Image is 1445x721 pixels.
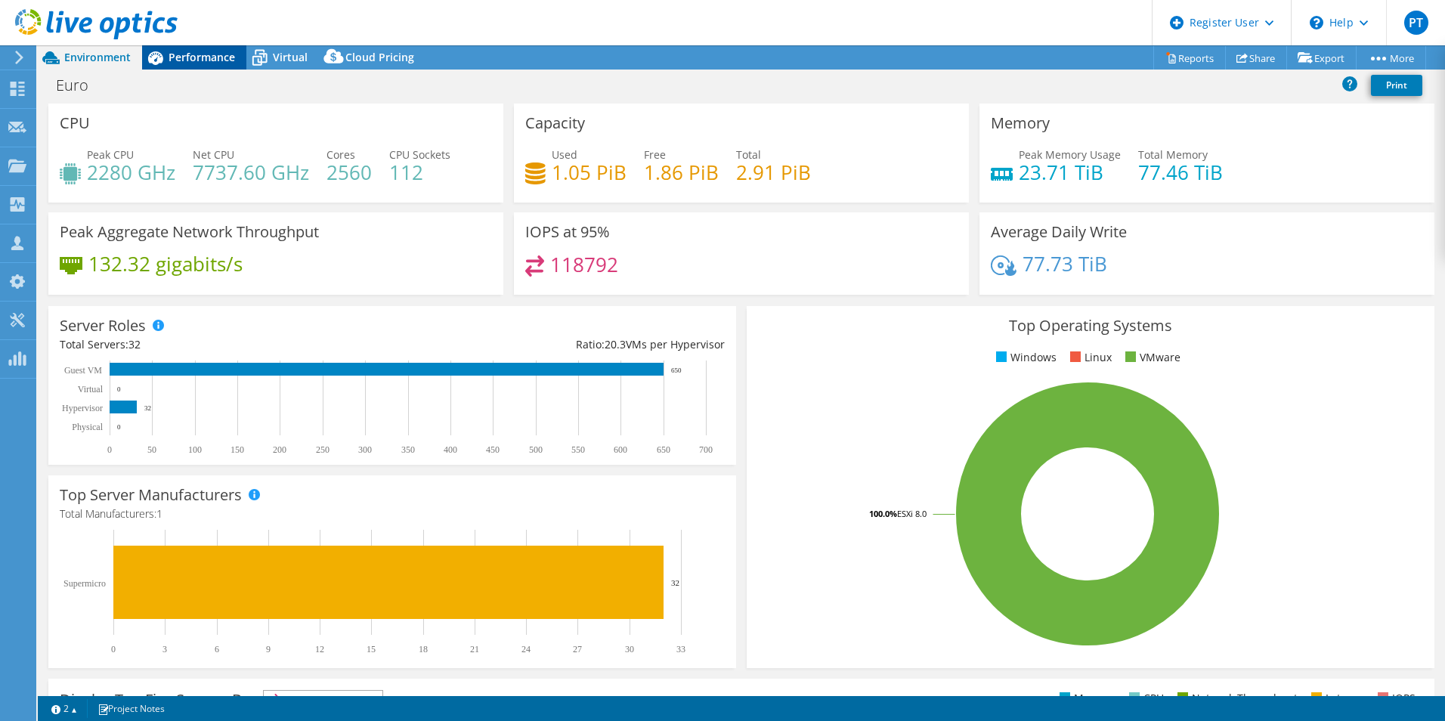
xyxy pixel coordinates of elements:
[1225,46,1287,70] a: Share
[193,164,309,181] h4: 7737.60 GHz
[117,385,121,393] text: 0
[193,147,234,162] span: Net CPU
[87,147,134,162] span: Peak CPU
[1138,147,1208,162] span: Total Memory
[111,644,116,654] text: 0
[78,384,104,395] text: Virtual
[326,164,372,181] h4: 2560
[231,444,244,455] text: 150
[1122,349,1180,366] li: VMware
[992,349,1057,366] li: Windows
[389,147,450,162] span: CPU Sockets
[897,508,927,519] tspan: ESXi 8.0
[552,147,577,162] span: Used
[991,224,1127,240] h3: Average Daily Write
[521,644,531,654] text: 24
[444,444,457,455] text: 400
[869,508,897,519] tspan: 100.0%
[1019,147,1121,162] span: Peak Memory Usage
[273,444,286,455] text: 200
[1056,690,1115,707] li: Memory
[1023,255,1107,272] h4: 77.73 TiB
[345,50,414,64] span: Cloud Pricing
[60,506,725,522] h4: Total Manufacturers:
[1286,46,1357,70] a: Export
[758,317,1423,334] h3: Top Operating Systems
[87,164,175,181] h4: 2280 GHz
[736,164,811,181] h4: 2.91 PiB
[88,255,243,272] h4: 132.32 gigabits/s
[525,224,610,240] h3: IOPS at 95%
[128,337,141,351] span: 32
[63,578,106,589] text: Supermicro
[156,506,162,521] span: 1
[169,50,235,64] span: Performance
[736,147,761,162] span: Total
[625,644,634,654] text: 30
[389,164,450,181] h4: 112
[644,164,719,181] h4: 1.86 PiB
[1371,75,1422,96] a: Print
[525,115,585,132] h3: Capacity
[107,444,112,455] text: 0
[316,444,330,455] text: 250
[215,644,219,654] text: 6
[87,699,175,718] a: Project Notes
[367,644,376,654] text: 15
[1404,11,1428,35] span: PT
[162,644,167,654] text: 3
[552,164,627,181] h4: 1.05 PiB
[1138,164,1223,181] h4: 77.46 TiB
[60,224,319,240] h3: Peak Aggregate Network Throughput
[62,403,103,413] text: Hypervisor
[144,404,151,412] text: 32
[1153,46,1226,70] a: Reports
[72,422,103,432] text: Physical
[470,644,479,654] text: 21
[264,691,382,709] span: IOPS
[117,423,121,431] text: 0
[571,444,585,455] text: 550
[605,337,626,351] span: 20.3
[1066,349,1112,366] li: Linux
[273,50,308,64] span: Virtual
[60,115,90,132] h3: CPU
[1125,690,1164,707] li: CPU
[266,644,271,654] text: 9
[486,444,500,455] text: 450
[657,444,670,455] text: 650
[401,444,415,455] text: 350
[41,699,88,718] a: 2
[60,317,146,334] h3: Server Roles
[671,367,682,374] text: 650
[1356,46,1426,70] a: More
[1174,690,1298,707] li: Network Throughput
[392,336,725,353] div: Ratio: VMs per Hypervisor
[676,644,685,654] text: 33
[60,487,242,503] h3: Top Server Manufacturers
[1374,690,1416,707] li: IOPS
[644,147,666,162] span: Free
[419,644,428,654] text: 18
[614,444,627,455] text: 600
[326,147,355,162] span: Cores
[64,365,102,376] text: Guest VM
[573,644,582,654] text: 27
[671,578,679,587] text: 32
[315,644,324,654] text: 12
[1310,16,1323,29] svg: \n
[1307,690,1364,707] li: Latency
[358,444,372,455] text: 300
[1019,164,1121,181] h4: 23.71 TiB
[550,256,618,273] h4: 118792
[188,444,202,455] text: 100
[49,77,112,94] h1: Euro
[147,444,156,455] text: 50
[529,444,543,455] text: 500
[991,115,1050,132] h3: Memory
[64,50,131,64] span: Environment
[60,336,392,353] div: Total Servers:
[699,444,713,455] text: 700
